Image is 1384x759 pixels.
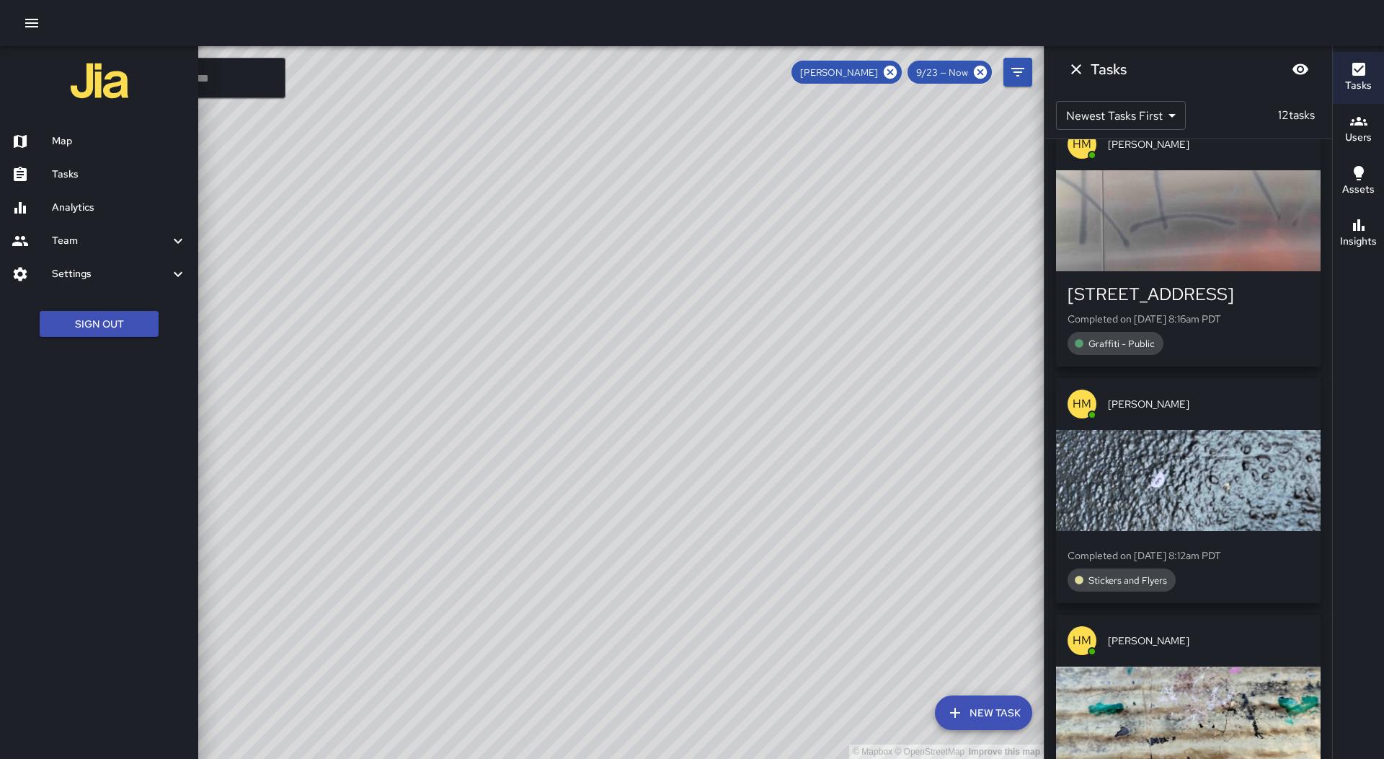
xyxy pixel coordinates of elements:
[52,200,187,216] h6: Analytics
[52,233,169,249] h6: Team
[1340,234,1377,250] h6: Insights
[1080,574,1176,587] span: Stickers and Flyers
[1080,338,1163,350] span: Graffiti - Public
[71,52,128,110] img: jia-logo
[1345,78,1372,94] h6: Tasks
[1068,548,1309,563] p: Completed on [DATE] 8:12am PDT
[1068,312,1309,326] p: Completed on [DATE] 8:16am PDT
[1272,107,1321,124] p: 12 tasks
[1108,137,1309,152] span: [PERSON_NAME]
[1073,136,1091,153] p: HM
[1062,55,1091,84] button: Dismiss
[1056,101,1186,130] div: Newest Tasks First
[1108,633,1309,648] span: [PERSON_NAME]
[52,133,187,149] h6: Map
[1091,58,1127,81] h6: Tasks
[1108,397,1309,411] span: [PERSON_NAME]
[935,696,1032,730] button: New Task
[1345,130,1372,146] h6: Users
[1286,55,1315,84] button: Blur
[52,266,169,282] h6: Settings
[52,167,187,183] h6: Tasks
[1342,182,1375,198] h6: Assets
[40,311,159,338] button: Sign Out
[1068,283,1309,306] div: [STREET_ADDRESS]
[1073,632,1091,649] p: HM
[1073,395,1091,413] p: HM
